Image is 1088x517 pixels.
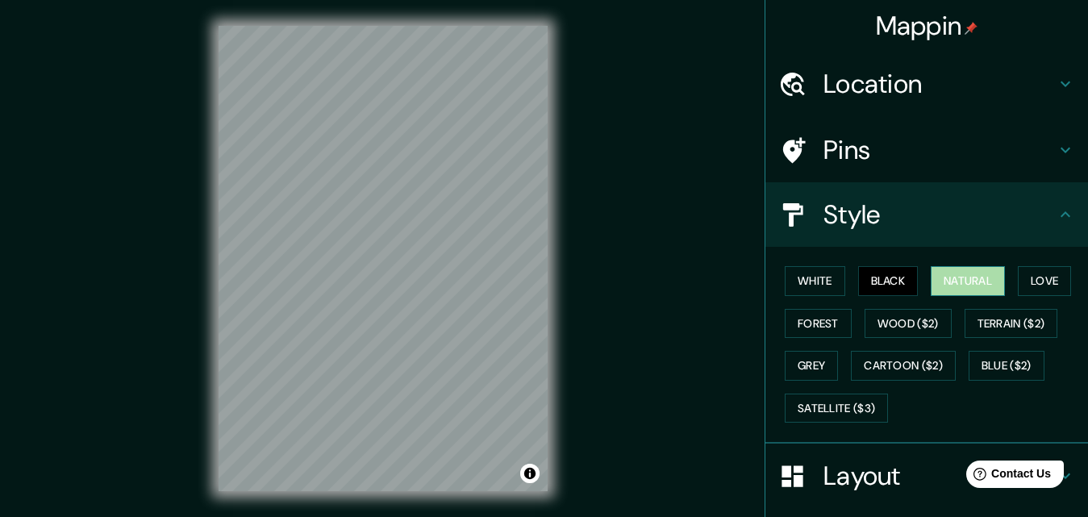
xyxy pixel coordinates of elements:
[765,444,1088,508] div: Layout
[765,118,1088,182] div: Pins
[823,198,1056,231] h4: Style
[785,266,845,296] button: White
[823,68,1056,100] h4: Location
[876,10,978,42] h4: Mappin
[785,351,838,381] button: Grey
[765,52,1088,116] div: Location
[851,351,956,381] button: Cartoon ($2)
[785,394,888,423] button: Satellite ($3)
[858,266,919,296] button: Black
[823,134,1056,166] h4: Pins
[865,309,952,339] button: Wood ($2)
[965,22,978,35] img: pin-icon.png
[944,454,1070,499] iframe: Help widget launcher
[823,460,1056,492] h4: Layout
[931,266,1005,296] button: Natural
[219,26,548,491] canvas: Map
[1018,266,1071,296] button: Love
[785,309,852,339] button: Forest
[969,351,1044,381] button: Blue ($2)
[965,309,1058,339] button: Terrain ($2)
[520,464,540,483] button: Toggle attribution
[765,182,1088,247] div: Style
